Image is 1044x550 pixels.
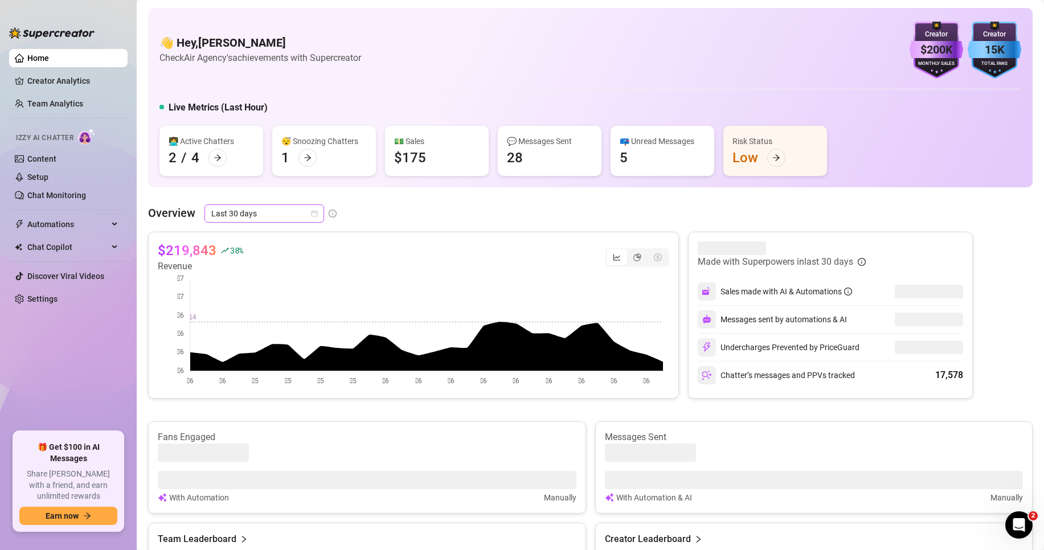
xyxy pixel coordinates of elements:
[214,154,222,162] span: arrow-right
[16,133,73,143] span: Izzy AI Chatter
[620,135,705,147] div: 📪 Unread Messages
[605,431,1023,444] article: Messages Sent
[702,315,711,324] img: svg%3e
[83,512,91,520] span: arrow-right
[158,241,216,260] article: $219,843
[169,135,254,147] div: 👩‍💻 Active Chatters
[169,101,268,114] h5: Live Metrics (Last Hour)
[158,260,243,273] article: Revenue
[698,366,855,384] div: Chatter’s messages and PPVs tracked
[78,128,96,145] img: AI Chatter
[732,135,818,147] div: Risk Status
[15,243,22,251] img: Chat Copilot
[221,247,229,255] span: rise
[616,491,692,504] article: With Automation & AI
[910,29,963,40] div: Creator
[304,154,312,162] span: arrow-right
[169,149,177,167] div: 2
[27,72,118,90] a: Creator Analytics
[702,342,712,352] img: svg%3e
[910,41,963,59] div: $200K
[772,154,780,162] span: arrow-right
[281,149,289,167] div: 1
[694,532,702,546] span: right
[158,532,236,546] article: Team Leaderboard
[394,149,426,167] div: $175
[19,442,117,464] span: 🎁 Get $100 in AI Messages
[159,35,361,51] h4: 👋 Hey, [PERSON_NAME]
[605,491,614,504] img: svg%3e
[654,253,662,261] span: dollar-circle
[507,149,523,167] div: 28
[46,511,79,520] span: Earn now
[27,215,108,233] span: Automations
[27,191,86,200] a: Chat Monitoring
[19,507,117,525] button: Earn nowarrow-right
[968,41,1021,59] div: 15K
[935,368,963,382] div: 17,578
[311,210,318,217] span: calendar
[605,248,669,266] div: segmented control
[613,253,621,261] span: line-chart
[605,532,691,546] article: Creator Leaderboard
[544,491,576,504] article: Manually
[27,99,83,108] a: Team Analytics
[240,532,248,546] span: right
[698,338,859,356] div: Undercharges Prevented by PriceGuard
[27,154,56,163] a: Content
[990,491,1023,504] article: Manually
[27,173,48,182] a: Setup
[329,210,337,217] span: info-circle
[158,491,167,504] img: svg%3e
[698,255,853,269] article: Made with Superpowers in last 30 days
[620,149,628,167] div: 5
[844,288,852,295] span: info-circle
[1005,511,1033,539] iframe: Intercom live chat
[507,135,592,147] div: 💬 Messages Sent
[633,253,641,261] span: pie-chart
[230,245,243,256] span: 38 %
[968,29,1021,40] div: Creator
[169,491,229,504] article: With Automation
[19,469,117,502] span: Share [PERSON_NAME] with a friend, and earn unlimited rewards
[9,27,95,39] img: logo-BBDzfeDw.svg
[720,285,852,298] div: Sales made with AI & Automations
[394,135,480,147] div: 💵 Sales
[27,272,104,281] a: Discover Viral Videos
[211,205,317,222] span: Last 30 days
[968,22,1021,79] img: blue-badge-DgoSNQY1.svg
[191,149,199,167] div: 4
[968,60,1021,68] div: Total Fans
[281,135,367,147] div: 😴 Snoozing Chatters
[698,310,847,329] div: Messages sent by automations & AI
[159,51,361,65] article: Check Air Agency's achievements with Supercreator
[15,220,24,229] span: thunderbolt
[158,431,576,444] article: Fans Engaged
[702,370,712,380] img: svg%3e
[27,238,108,256] span: Chat Copilot
[1029,511,1038,520] span: 2
[148,204,195,221] article: Overview
[702,286,712,297] img: svg%3e
[910,22,963,79] img: purple-badge-B9DA21FR.svg
[910,60,963,68] div: Monthly Sales
[27,294,58,303] a: Settings
[858,258,866,266] span: info-circle
[27,54,49,63] a: Home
